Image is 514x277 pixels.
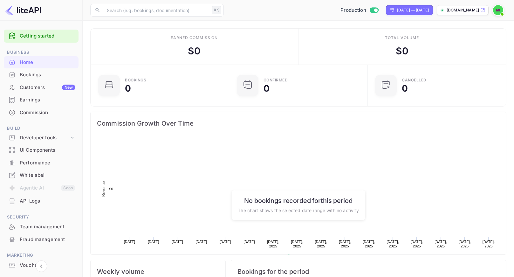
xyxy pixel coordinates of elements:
[237,267,500,277] span: Bookings for the period
[20,59,75,66] div: Home
[493,5,503,15] img: mohamed ismail
[483,240,495,248] text: [DATE], 2025
[4,107,79,118] a: Commission
[4,259,79,271] a: Vouchers
[411,240,423,248] text: [DATE], 2025
[20,172,75,179] div: Whitelabel
[20,262,75,269] div: Vouchers
[172,240,183,244] text: [DATE]
[4,144,79,156] a: UI Components
[20,96,75,104] div: Earnings
[4,169,79,182] div: Whitelabel
[196,240,207,244] text: [DATE]
[124,240,135,244] text: [DATE]
[4,221,79,232] a: Team management
[148,240,159,244] text: [DATE]
[4,81,79,94] div: CustomersNew
[4,259,79,272] div: Vouchers
[20,84,75,91] div: Customers
[291,240,303,248] text: [DATE], 2025
[397,7,429,13] div: [DATE] — [DATE]
[188,44,201,58] div: $ 0
[212,6,221,14] div: ⌘K
[4,233,79,245] a: Fraud management
[4,233,79,246] div: Fraud management
[238,207,359,213] p: The chart shows the selected date range with no activity
[4,221,79,233] div: Team management
[20,109,75,116] div: Commission
[264,84,270,93] div: 0
[4,214,79,221] span: Security
[20,71,75,79] div: Bookings
[4,132,79,143] div: Developer tools
[4,195,79,207] a: API Logs
[97,118,500,128] span: Commission Growth Over Time
[4,252,79,259] span: Marketing
[4,169,79,181] a: Whitelabel
[4,157,79,169] a: Performance
[103,4,209,17] input: Search (e.g. bookings, documentation)
[220,240,231,244] text: [DATE]
[4,81,79,93] a: CustomersNew
[4,69,79,80] a: Bookings
[97,267,219,277] span: Weekly volume
[458,240,471,248] text: [DATE], 2025
[62,85,75,90] div: New
[36,260,47,272] button: Collapse navigation
[4,30,79,43] div: Getting started
[238,197,359,204] h6: No bookings recorded for this period
[4,94,79,106] a: Earnings
[171,35,218,41] div: Earned commission
[435,240,447,248] text: [DATE], 2025
[447,7,479,13] p: [DOMAIN_NAME]
[402,78,427,82] div: CANCELLED
[20,159,75,167] div: Performance
[338,7,381,14] div: Switch to Sandbox mode
[4,107,79,119] div: Commission
[340,7,366,14] span: Production
[4,69,79,81] div: Bookings
[20,236,75,243] div: Fraud management
[4,56,79,68] a: Home
[5,5,41,15] img: LiteAPI logo
[20,147,75,154] div: UI Components
[4,49,79,56] span: Business
[363,240,375,248] text: [DATE], 2025
[387,240,399,248] text: [DATE], 2025
[4,125,79,132] span: Build
[385,35,419,41] div: Total volume
[264,78,288,82] div: Confirmed
[315,240,327,248] text: [DATE], 2025
[396,44,408,58] div: $ 0
[4,56,79,69] div: Home
[109,187,113,191] text: $0
[125,84,131,93] div: 0
[101,181,106,197] text: Revenue
[293,254,309,259] text: Revenue
[339,240,351,248] text: [DATE], 2025
[20,223,75,231] div: Team management
[267,240,279,248] text: [DATE], 2025
[386,5,433,15] div: Click to change the date range period
[243,240,255,244] text: [DATE]
[402,84,408,93] div: 0
[20,32,75,40] a: Getting started
[20,197,75,205] div: API Logs
[20,134,69,142] div: Developer tools
[125,78,146,82] div: Bookings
